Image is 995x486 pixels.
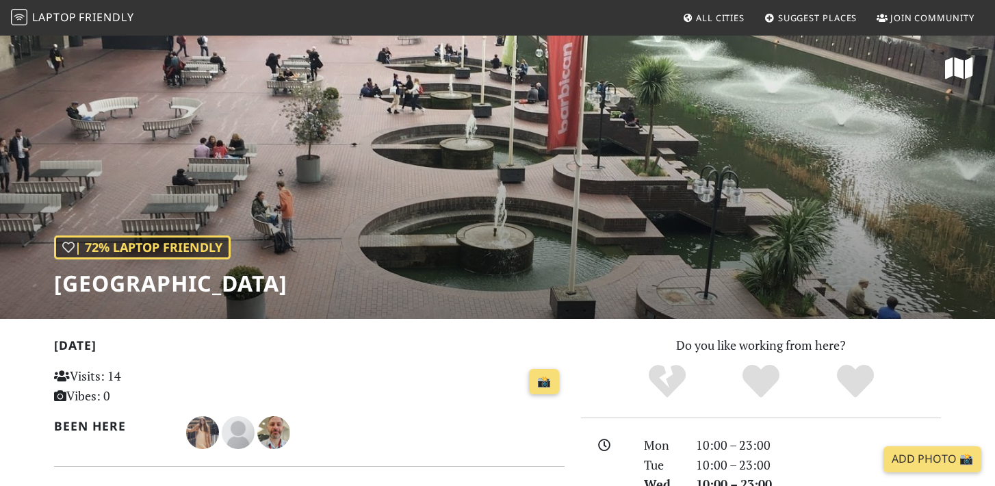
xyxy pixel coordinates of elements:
div: Definitely! [808,363,903,400]
span: James Lowsley Williams [222,423,257,439]
div: Yes [714,363,808,400]
p: Do you like working from here? [581,335,941,355]
h2: Been here [54,419,170,433]
span: Laptop [32,10,77,25]
div: 10:00 – 23:00 [688,435,949,455]
h2: [DATE] [54,338,565,358]
img: 4035-fatima.jpg [186,416,219,449]
a: Add Photo 📸 [883,446,981,472]
div: 10:00 – 23:00 [688,455,949,475]
a: All Cities [677,5,750,30]
span: Fátima González [186,423,222,439]
span: Join Community [890,12,974,24]
span: Nicholas Wright [257,423,290,439]
div: Mon [636,435,688,455]
img: blank-535327c66bd565773addf3077783bbfce4b00ec00e9fd257753287c682c7fa38.png [222,416,255,449]
div: Tue [636,455,688,475]
a: LaptopFriendly LaptopFriendly [11,6,134,30]
a: Join Community [871,5,980,30]
div: | 72% Laptop Friendly [54,235,231,259]
img: 1536-nicholas.jpg [257,416,290,449]
a: Suggest Places [759,5,863,30]
div: No [620,363,714,400]
p: Visits: 14 Vibes: 0 [54,366,214,406]
span: All Cities [696,12,745,24]
img: LaptopFriendly [11,9,27,25]
h1: [GEOGRAPHIC_DATA] [54,270,287,296]
span: Friendly [79,10,133,25]
a: 📸 [529,369,559,395]
span: Suggest Places [778,12,857,24]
